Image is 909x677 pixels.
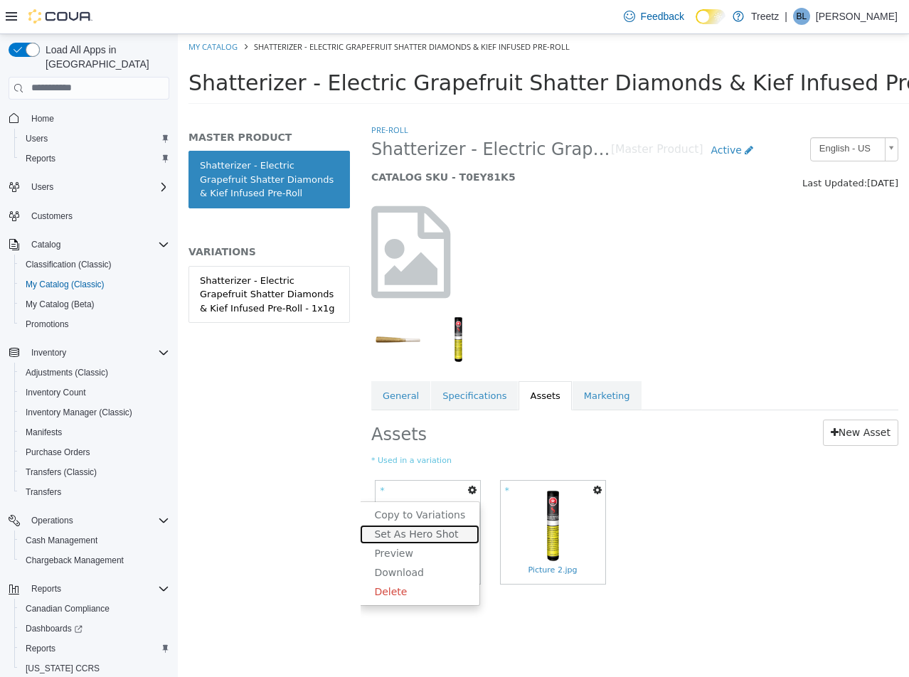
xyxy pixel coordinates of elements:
p: Treetz [751,8,779,25]
a: Purchase Orders [20,444,96,461]
a: Chargeback Management [20,552,129,569]
span: Dashboards [26,623,83,634]
h5: VARIATIONS [11,211,172,224]
h5: CATALOG SKU - T0EY81K5 [193,137,583,149]
a: My Catalog (Beta) [20,296,100,313]
span: Reports [20,640,169,657]
button: Reports [14,149,175,169]
span: Reports [31,583,61,595]
span: Shatterizer - Electric Grapefruit Shatter Diamonds & Kief Infused Pre-Roll [76,7,392,18]
button: Users [14,129,175,149]
button: Reports [3,579,175,599]
a: Customers [26,208,78,225]
span: [US_STATE] CCRS [26,663,100,674]
p: | [785,8,787,25]
button: Classification (Classic) [14,255,175,274]
span: Manifests [26,427,62,438]
button: Adjustments (Classic) [14,363,175,383]
span: Inventory Count [26,387,86,398]
button: Inventory Manager (Classic) [14,403,175,422]
span: Transfers [20,484,169,501]
span: Adjustments (Classic) [20,364,169,381]
img: Picture 2.jpg [338,454,413,529]
button: Transfers [14,482,175,502]
a: Classification (Classic) [20,256,117,273]
button: Inventory [3,343,175,363]
a: Adjustments (Classic) [20,364,114,381]
span: Customers [31,210,73,222]
span: Customers [26,207,169,225]
button: Transfers (Classic) [14,462,175,482]
span: Inventory [31,347,66,358]
a: Copy to Variations [182,471,302,491]
span: Canadian Compliance [26,603,110,614]
span: Shatterizer - Electric Grapefruit Shatter Diamonds & Kief Infused Pre-Roll [11,36,788,61]
a: Shatterizer - Electric Grapefruit Shatter Diamonds & Kief Infused Pre-Roll [11,117,172,174]
button: Promotions [14,314,175,334]
a: General [193,347,253,377]
span: Operations [26,512,169,529]
span: Purchase Orders [26,447,90,458]
span: Cash Management [26,535,97,546]
button: My Catalog (Beta) [14,294,175,314]
span: Dashboards [20,620,169,637]
h2: Assets [193,385,402,412]
span: Home [31,113,54,124]
span: My Catalog (Classic) [20,276,169,293]
button: Catalog [26,236,66,253]
a: English - US [632,103,721,127]
button: Users [26,178,59,196]
small: * Used in a variation [193,421,721,433]
span: [DATE] [689,144,721,154]
button: Customers [3,206,175,226]
button: Inventory [26,344,72,361]
a: My Catalog [11,7,60,18]
span: Chargeback Management [26,555,124,566]
button: Operations [3,511,175,531]
img: Cova [28,9,92,23]
span: Purchase Orders [20,444,169,461]
span: Reports [26,643,55,654]
h5: MASTER PRODUCT [11,97,172,110]
span: Picture 2.jpg [350,531,399,543]
span: Inventory Manager (Classic) [26,407,132,418]
a: Preview [182,510,302,529]
button: Home [3,108,175,129]
span: Users [26,133,48,144]
span: Cash Management [20,532,169,549]
span: Chargeback Management [20,552,169,569]
span: Classification (Classic) [26,259,112,270]
a: Transfers (Classic) [20,464,102,481]
a: Transfers [20,484,67,501]
button: Operations [26,512,79,529]
a: Pre-Roll [193,90,230,101]
span: Home [26,110,169,127]
span: Canadian Compliance [20,600,169,617]
span: English - US [633,104,701,126]
a: Dashboards [20,620,88,637]
span: Transfers [26,486,61,498]
span: Reports [26,153,55,164]
span: Users [31,181,53,193]
span: Transfers (Classic) [20,464,169,481]
span: Inventory [26,344,169,361]
span: Manifests [20,424,169,441]
div: Shatterizer - Electric Grapefruit Shatter Diamonds & Kief Infused Pre-Roll - 1x1g [22,240,161,282]
a: Canadian Compliance [20,600,115,617]
button: Cash Management [14,531,175,550]
button: Chargeback Management [14,550,175,570]
span: Transfers (Classic) [26,467,97,478]
button: Manifests [14,422,175,442]
a: Assets [341,347,393,377]
span: Inventory Manager (Classic) [20,404,169,421]
span: My Catalog (Beta) [26,299,95,310]
button: Canadian Compliance [14,599,175,619]
a: Feedback [618,2,690,31]
button: Reports [14,639,175,659]
a: Reports [20,640,61,657]
button: Catalog [3,235,175,255]
span: Last Updated: [624,144,689,154]
a: Delete [182,548,302,567]
button: Users [3,177,175,197]
span: Reports [20,150,169,167]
